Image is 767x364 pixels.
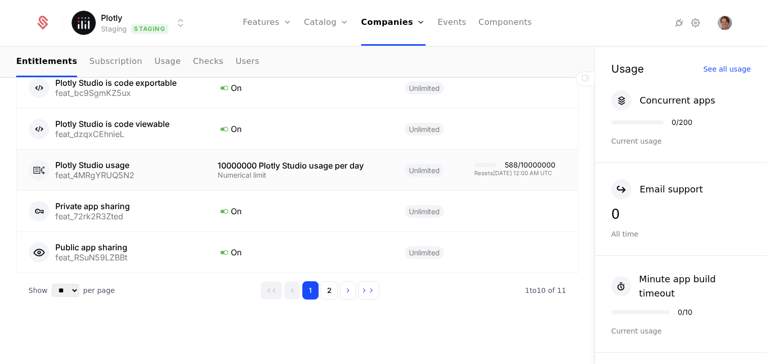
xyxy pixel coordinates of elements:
[16,273,578,308] div: Table pagination
[55,171,134,179] div: feat_4MRgYRUQ5N2
[525,286,566,294] span: 11
[55,202,130,210] div: Private app sharing
[611,272,751,301] button: Minute app build timeout
[55,79,177,87] div: Plotly Studio is code exportable
[673,17,685,29] a: Integrations
[235,47,259,77] a: Users
[718,16,732,30] button: Open user button
[718,16,732,30] img: Robert Claus
[640,182,703,196] div: Email support
[302,281,319,300] button: Go to page 1
[55,161,134,169] div: Plotly Studio usage
[611,136,751,146] div: Current usage
[611,208,751,221] div: 0
[155,47,181,77] a: Usage
[55,243,127,251] div: Public app sharing
[405,82,444,94] span: Unlimited
[640,93,715,108] div: Concurrent apps
[611,90,715,111] button: Concurrent apps
[72,11,96,35] img: Plotly
[101,24,127,34] div: Staging
[218,172,380,179] div: Numerical limit
[131,24,168,34] span: Staging
[28,285,48,295] span: Show
[611,229,751,239] div: All time
[678,309,692,316] div: 0 / 10
[689,17,702,29] a: Settings
[474,171,555,176] div: Resets [DATE] 12:00 AM UTC
[340,281,356,300] button: Go to next page
[55,253,127,261] div: feat_RSuN59LZBBt
[405,246,444,259] span: Unlimited
[261,281,282,300] button: Go to first page
[218,81,380,94] div: On
[672,119,692,126] div: 0 / 200
[16,47,578,77] nav: Main
[55,120,169,128] div: Plotly Studio is code viewable
[358,281,379,300] button: Go to last page
[75,12,186,34] button: Select environment
[505,161,555,169] div: 588 / 10000000
[89,47,142,77] a: Subscription
[101,12,122,24] span: Plotly
[405,205,444,218] span: Unlimited
[218,246,380,259] div: On
[284,281,300,300] button: Go to previous page
[218,161,380,170] div: 10000000 Plotly Studio usage per day
[83,285,115,295] span: per page
[218,122,380,136] div: On
[639,272,751,301] div: Minute app build timeout
[321,281,338,300] button: Go to page 2
[525,286,557,294] span: 1 to 10 of
[55,89,177,97] div: feat_bc9SgmKZ5ux
[611,179,703,200] button: Email support
[261,281,379,300] div: Page navigation
[611,63,644,74] div: Usage
[55,212,130,220] div: feat_72rk2R3Zted
[52,284,79,297] select: Select page size
[405,164,444,177] span: Unlimited
[16,47,77,77] a: Entitlements
[405,123,444,136] span: Unlimited
[16,47,259,77] ul: Choose Sub Page
[703,65,751,73] div: See all usage
[611,326,751,336] div: Current usage
[193,47,223,77] a: Checks
[55,130,169,138] div: feat_dzqxCEhnieL
[218,205,380,218] div: On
